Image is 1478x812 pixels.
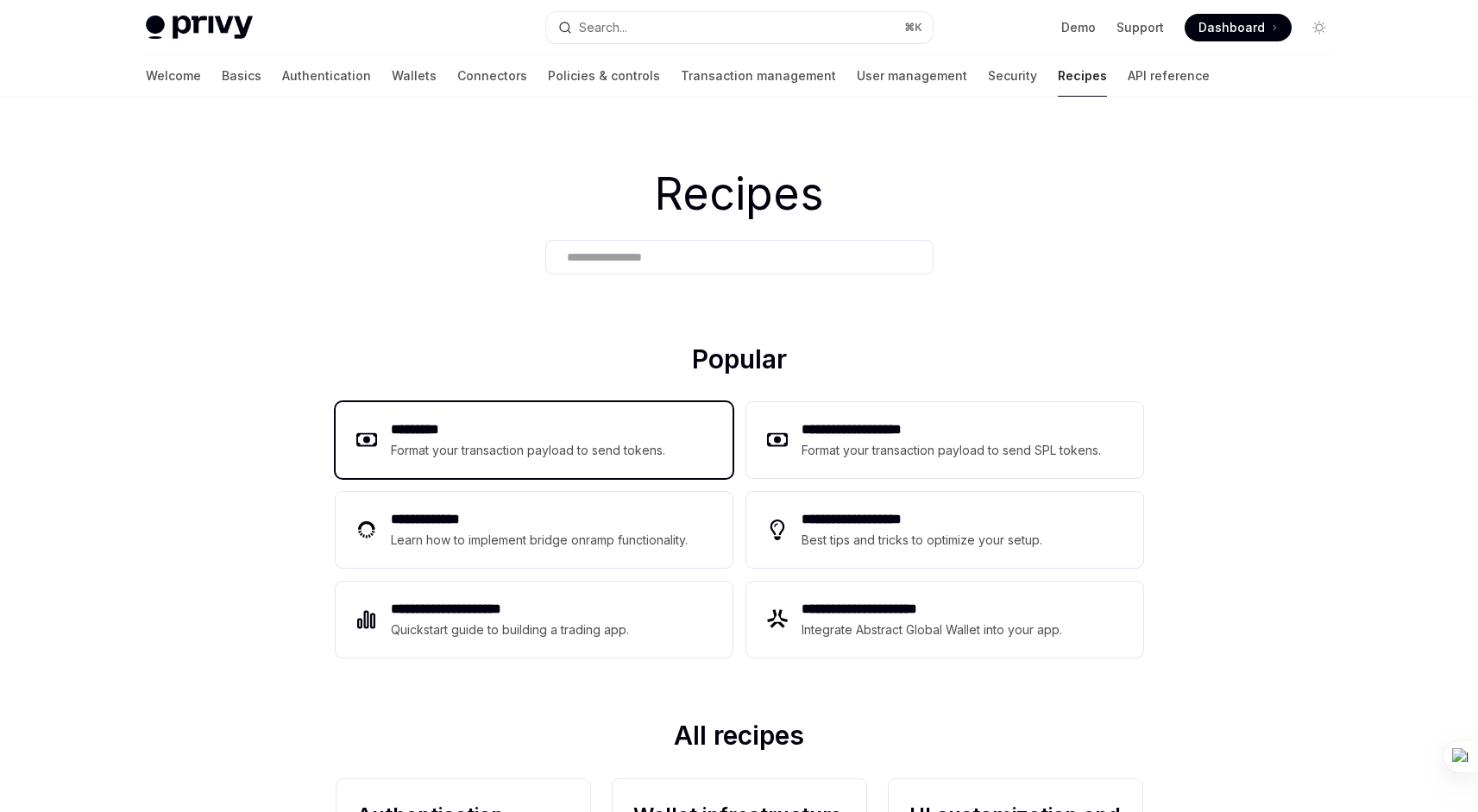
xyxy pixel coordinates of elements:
a: Dashboard [1185,14,1292,41]
div: Format your transaction payload to send tokens. [391,440,666,461]
a: Welcome [146,55,201,97]
div: Quickstart guide to building a trading app. [391,620,630,640]
a: Support [1116,19,1164,36]
a: Policies & controls [548,55,660,97]
span: Dashboard [1198,19,1265,36]
a: Authentication [282,55,371,97]
div: Best tips and tricks to optimize your setup. [802,530,1045,551]
button: Search...⌘K [546,12,933,43]
a: Basics [222,55,261,97]
a: API reference [1128,55,1210,97]
h2: Popular [336,343,1143,381]
a: **** ****Format your transaction payload to send tokens. [336,402,733,478]
img: light logo [146,16,253,40]
div: Learn how to implement bridge onramp functionality. [391,530,693,551]
button: Toggle dark mode [1305,14,1333,41]
a: Connectors [457,55,527,97]
a: Recipes [1058,55,1107,97]
div: Search... [579,17,627,38]
div: Integrate Abstract Global Wallet into your app. [802,620,1064,640]
h2: All recipes [336,720,1143,758]
a: Demo [1061,19,1096,36]
a: **** **** ***Learn how to implement bridge onramp functionality. [336,492,733,568]
span: ⌘ K [904,21,922,35]
div: Format your transaction payload to send SPL tokens. [802,440,1103,461]
a: Transaction management [681,55,836,97]
a: Security [988,55,1037,97]
a: User management [857,55,967,97]
a: Wallets [392,55,437,97]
